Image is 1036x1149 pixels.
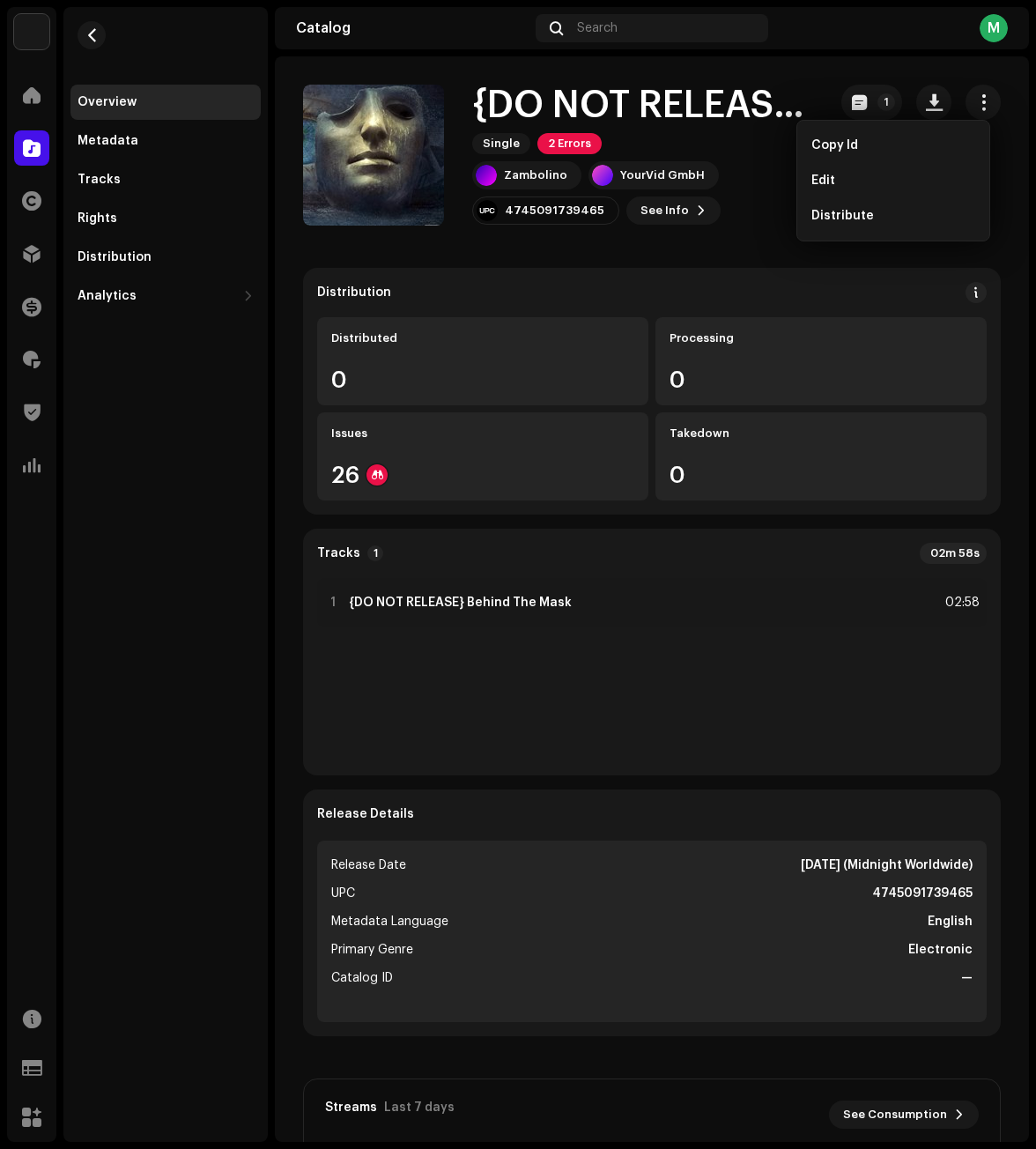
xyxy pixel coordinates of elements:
[78,211,117,226] div: Rights
[331,967,393,989] span: Catalog ID
[843,1097,947,1132] span: See Consumption
[70,85,261,120] re-m-nav-item: Overview
[14,14,49,49] img: eaf6e29c-ca94-4a45-904d-c9c4d715140b
[331,911,448,932] span: Metadata Language
[472,133,530,154] span: Single
[331,855,406,876] span: Release Date
[961,967,973,989] strong: —
[317,285,391,300] div: Distribution
[811,138,858,152] span: Copy Id
[670,426,973,441] div: Takedown
[920,543,987,564] div: 02m 58s
[577,21,618,35] span: Search
[620,168,705,182] div: YourVid GmbH
[626,196,721,225] button: See Info
[841,85,902,120] button: 1
[872,883,973,904] strong: 4745091739465
[317,807,414,821] strong: Release Details
[331,883,355,904] span: UPC
[928,911,973,932] strong: English
[78,173,121,187] div: Tracks
[829,1101,979,1129] button: See Consumption
[640,193,689,228] span: See Info
[349,596,572,610] strong: {DO NOT RELEASE} Behind The Mask
[317,546,360,560] strong: Tracks
[537,133,602,154] span: 2 Errors
[472,85,813,126] h1: {DO NOT RELEASE} Behind The Mask
[78,134,138,148] div: Metadata
[670,331,973,345] div: Processing
[811,174,835,188] span: Edit
[908,939,973,960] strong: Electronic
[877,93,895,111] p-badge: 1
[980,14,1008,42] div: M
[70,278,261,314] re-m-nav-dropdown: Analytics
[331,426,634,441] div: Issues
[70,201,261,236] re-m-nav-item: Rights
[331,939,413,960] span: Primary Genre
[296,21,529,35] div: Catalog
[384,1101,455,1115] div: Last 7 days
[367,545,383,561] p-badge: 1
[78,250,152,264] div: Distribution
[70,240,261,275] re-m-nav-item: Distribution
[801,855,973,876] strong: [DATE] (Midnight Worldwide)
[325,1101,377,1115] div: Streams
[70,162,261,197] re-m-nav-item: Tracks
[78,289,137,303] div: Analytics
[70,123,261,159] re-m-nav-item: Metadata
[504,168,567,182] div: Zambolino
[941,592,980,613] div: 02:58
[505,204,604,218] div: 4745091739465
[78,95,137,109] div: Overview
[331,331,634,345] div: Distributed
[811,209,874,223] span: Distribute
